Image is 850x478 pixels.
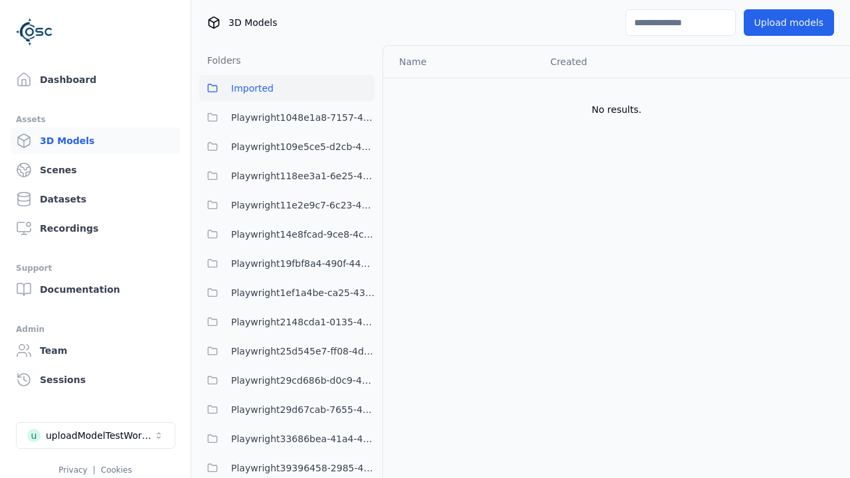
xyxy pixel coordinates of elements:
[231,80,274,96] span: Imported
[199,426,375,452] button: Playwright33686bea-41a4-43c8-b27a-b40c54b773e3
[11,157,180,183] a: Scenes
[199,75,375,102] button: Imported
[46,429,153,442] div: uploadModelTestWorkspace
[11,215,180,242] a: Recordings
[231,402,375,418] span: Playwright29d67cab-7655-4a15-9701-4b560da7f167
[199,192,375,218] button: Playwright11e2e9c7-6c23-4ce7-ac48-ea95a4ff6a43
[16,422,175,449] button: Select a workspace
[199,367,375,394] button: Playwright29cd686b-d0c9-4777-aa54-1065c8c7cee8
[199,163,375,189] button: Playwright118ee3a1-6e25-456a-9a29-0f34eaed349c
[231,372,375,388] span: Playwright29cd686b-d0c9-4777-aa54-1065c8c7cee8
[540,46,700,78] th: Created
[199,250,375,277] button: Playwright19fbf8a4-490f-4493-a67b-72679a62db0e
[199,54,241,67] h3: Folders
[199,279,375,306] button: Playwright1ef1a4be-ca25-4334-b22c-6d46e5dc87b0
[231,168,375,184] span: Playwright118ee3a1-6e25-456a-9a29-0f34eaed349c
[199,338,375,364] button: Playwright25d545e7-ff08-4d3b-b8cd-ba97913ee80b
[231,314,375,330] span: Playwright2148cda1-0135-4eee-9a3e-ba7e638b60a6
[11,127,180,154] a: 3D Models
[199,133,375,160] button: Playwright109e5ce5-d2cb-4ab8-a55a-98f36a07a7af
[16,321,175,337] div: Admin
[101,465,132,475] a: Cookies
[16,260,175,276] div: Support
[199,104,375,131] button: Playwright1048e1a8-7157-4402-9d51-a0d67d82f98b
[231,460,375,476] span: Playwright39396458-2985-42cf-8e78-891847c6b0fc
[16,13,53,50] img: Logo
[199,396,375,423] button: Playwright29d67cab-7655-4a15-9701-4b560da7f167
[383,46,540,78] th: Name
[231,256,375,272] span: Playwright19fbf8a4-490f-4493-a67b-72679a62db0e
[11,337,180,364] a: Team
[27,429,41,442] div: u
[744,9,834,36] button: Upload models
[58,465,87,475] a: Privacy
[93,465,96,475] span: |
[231,197,375,213] span: Playwright11e2e9c7-6c23-4ce7-ac48-ea95a4ff6a43
[199,309,375,335] button: Playwright2148cda1-0135-4eee-9a3e-ba7e638b60a6
[11,66,180,93] a: Dashboard
[231,431,375,447] span: Playwright33686bea-41a4-43c8-b27a-b40c54b773e3
[11,186,180,212] a: Datasets
[11,366,180,393] a: Sessions
[231,343,375,359] span: Playwright25d545e7-ff08-4d3b-b8cd-ba97913ee80b
[231,285,375,301] span: Playwright1ef1a4be-ca25-4334-b22c-6d46e5dc87b0
[199,221,375,248] button: Playwright14e8fcad-9ce8-4c9f-9ba9-3f066997ed84
[231,226,375,242] span: Playwright14e8fcad-9ce8-4c9f-9ba9-3f066997ed84
[231,139,375,155] span: Playwright109e5ce5-d2cb-4ab8-a55a-98f36a07a7af
[231,110,375,125] span: Playwright1048e1a8-7157-4402-9d51-a0d67d82f98b
[228,16,277,29] span: 3D Models
[16,112,175,127] div: Assets
[11,276,180,303] a: Documentation
[383,78,850,141] td: No results.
